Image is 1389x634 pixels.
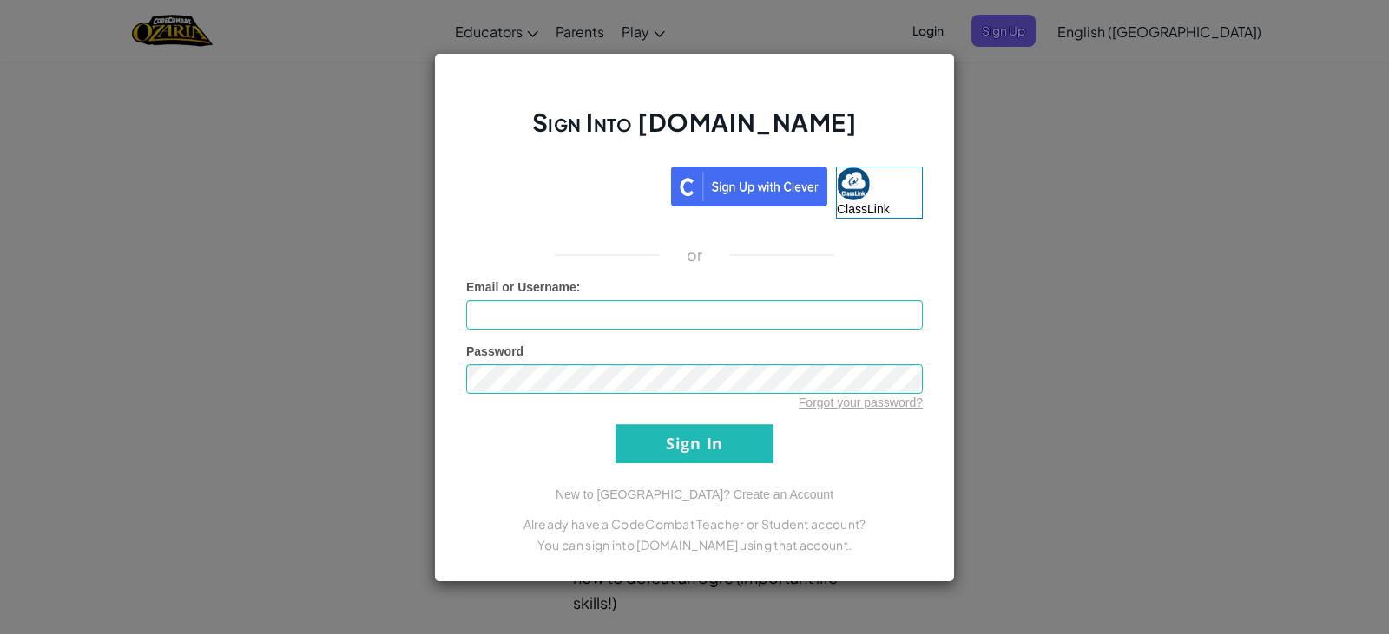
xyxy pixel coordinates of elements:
[556,487,833,501] a: New to [GEOGRAPHIC_DATA]? Create an Account
[458,165,671,203] iframe: Sign in with Google Button
[466,513,923,534] p: Already have a CodeCombat Teacher or Student account?
[466,280,576,294] span: Email or Username
[687,245,703,265] p: or
[671,167,827,206] img: clever_sso_button@2x.png
[799,395,923,409] a: Forgot your password?
[466,344,523,358] span: Password
[466,106,923,156] h2: Sign Into [DOMAIN_NAME]
[466,534,923,555] p: You can sign into [DOMAIN_NAME] using that account.
[466,278,581,296] label: :
[616,424,773,463] input: Sign In
[837,202,890,216] span: ClassLink
[837,167,870,200] img: classlink-logo-small.png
